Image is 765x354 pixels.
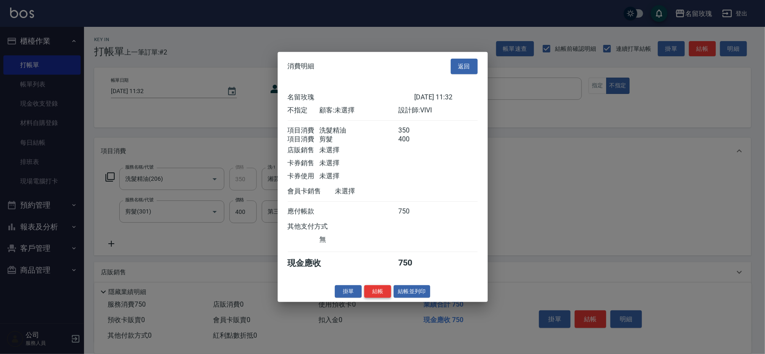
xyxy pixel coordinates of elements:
[335,285,362,298] button: 掛單
[398,106,477,115] div: 設計師: VIVI
[451,59,478,74] button: 返回
[398,126,430,135] div: 350
[398,135,430,143] div: 400
[288,159,319,167] div: 卡券銷售
[319,106,398,115] div: 顧客: 未選擇
[288,135,319,143] div: 項目消費
[319,146,398,154] div: 未選擇
[335,187,414,195] div: 未選擇
[398,207,430,216] div: 750
[319,126,398,135] div: 洗髮精油
[288,106,319,115] div: 不指定
[414,93,478,102] div: [DATE] 11:32
[319,135,398,143] div: 剪髮
[394,285,430,298] button: 結帳並列印
[398,257,430,268] div: 750
[288,93,414,102] div: 名留玫瑰
[288,257,335,268] div: 現金應收
[288,126,319,135] div: 項目消費
[319,172,398,180] div: 未選擇
[319,235,398,244] div: 無
[288,222,351,231] div: 其他支付方式
[288,172,319,180] div: 卡券使用
[288,207,319,216] div: 應付帳款
[288,187,335,195] div: 會員卡銷售
[288,62,315,70] span: 消費明細
[319,159,398,167] div: 未選擇
[364,285,391,298] button: 結帳
[288,146,319,154] div: 店販銷售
